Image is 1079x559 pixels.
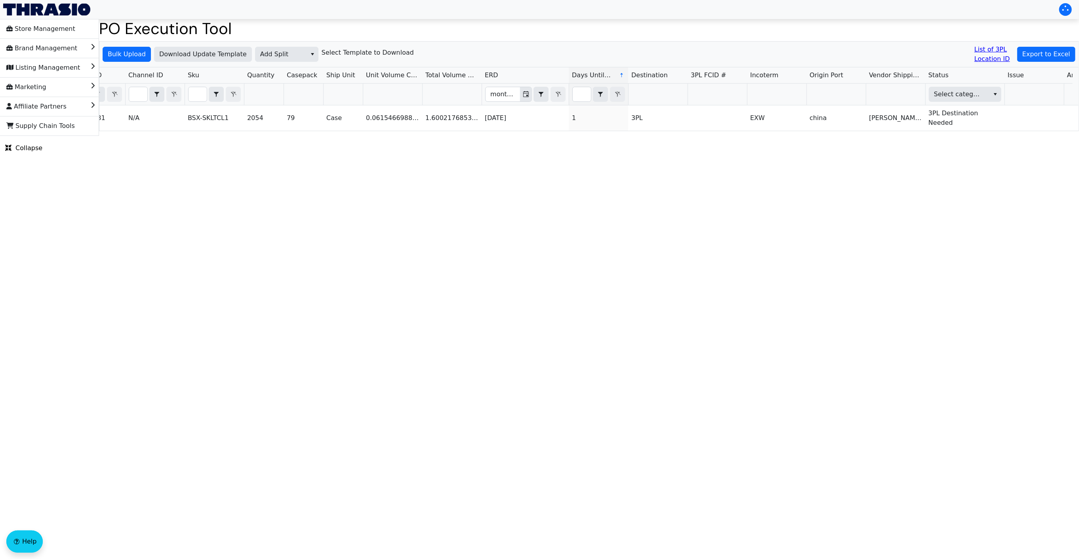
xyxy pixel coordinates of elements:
span: Collapse [5,143,42,153]
button: select [307,47,318,61]
th: Filter [482,84,569,105]
td: Case [323,105,363,131]
td: 1 [569,105,628,131]
span: Export to Excel [1022,50,1070,59]
input: Filter [573,87,591,101]
td: 3PL Destination Needed [925,105,1005,131]
button: select [150,87,164,101]
h6: Select Template to Download [322,49,414,56]
button: select [534,87,548,101]
td: 1.600217685326 [422,105,482,131]
td: EXW [747,105,806,131]
span: Bulk Upload [108,50,146,59]
span: Ship Unit [326,71,355,80]
button: Help floatingactionbutton [6,530,43,553]
a: List of 3PL Location ID [974,45,1014,64]
input: Filter [129,87,147,101]
span: ERD [485,71,498,80]
span: Vendor Shipping Address [869,71,922,80]
input: Filter [189,87,207,101]
th: Filter [569,84,628,105]
td: china [806,105,866,131]
span: Issue [1008,71,1024,80]
button: Download Update Template [154,47,252,62]
h1: PO Execution Tool [99,19,1079,38]
td: 3PL [628,105,688,131]
span: Status [928,71,949,80]
span: Incoterm [750,71,778,80]
span: Choose Operator [534,87,549,102]
span: Listing Management [6,61,80,74]
td: [DATE] [482,105,569,131]
span: Choose Operator [149,87,164,102]
span: 3PL FCID # [691,71,726,80]
button: select [989,87,1001,101]
th: Filter [925,84,1005,105]
button: select [209,87,223,101]
span: Origin Port [810,71,843,80]
span: Select category [934,90,983,99]
button: Export to Excel [1017,47,1075,62]
td: [PERSON_NAME] Mandarin Hinting [GEOGRAPHIC_DATA] [GEOGRAPHIC_DATA] [GEOGRAPHIC_DATA] - GD 516267 ... [866,105,925,131]
td: BSX-SKLTCL1 [185,105,244,131]
td: 0.06154669884184 [363,105,422,131]
span: Affiliate Partners [6,100,67,113]
span: Destination [631,71,668,80]
span: Add Split [260,50,302,59]
span: Marketing [6,81,46,93]
span: Quantity [247,71,275,80]
span: Brand Management [6,42,77,55]
span: Help [22,537,36,546]
span: Channel ID [128,71,163,80]
span: Casepack [287,71,317,80]
button: Toggle calendar [520,87,532,101]
span: Sku [188,71,199,80]
span: Choose Operator [593,87,608,102]
input: Filter [486,87,520,101]
span: Unit Volume CBM [366,71,419,80]
span: Supply Chain Tools [6,120,75,132]
td: 2054 [244,105,284,131]
button: Bulk Upload [103,47,151,62]
span: Download Update Template [159,50,247,59]
span: Days Until ERD [572,71,613,80]
span: Choose Operator [209,87,224,102]
img: Thrasio Logo [3,4,90,15]
span: Store Management [6,23,75,35]
td: 79 [284,105,323,131]
td: N/A [125,105,185,131]
th: Filter [125,84,185,105]
th: Filter [185,84,244,105]
span: Total Volume CBM [425,71,478,80]
button: select [593,87,608,101]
